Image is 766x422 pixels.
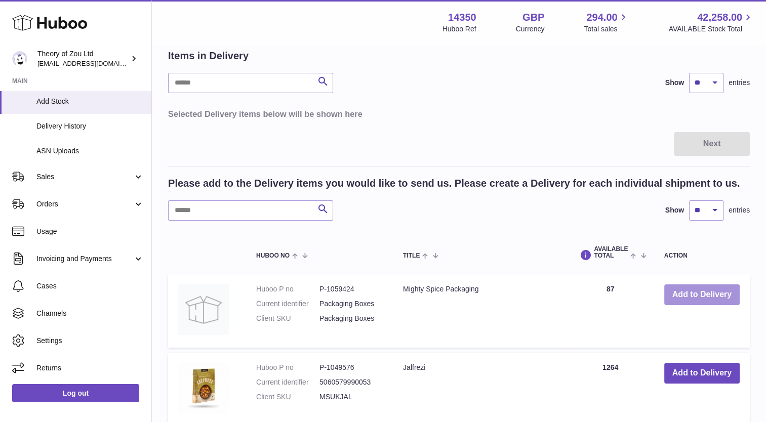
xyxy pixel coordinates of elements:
label: Show [665,205,684,215]
h2: Items in Delivery [168,49,249,63]
dd: Packaging Boxes [319,314,383,323]
span: Huboo no [256,252,290,259]
span: Invoicing and Payments [36,254,133,264]
dd: Packaging Boxes [319,299,383,309]
span: 42,258.00 [697,11,742,24]
span: Usage [36,227,144,236]
button: Add to Delivery [664,363,740,384]
a: 42,258.00 AVAILABLE Stock Total [668,11,754,34]
span: entries [729,205,750,215]
td: 87 [567,274,654,348]
div: Action [664,252,740,259]
span: Total sales [584,24,629,34]
span: Orders [36,199,133,209]
h3: Selected Delivery items below will be shown here [168,108,750,119]
img: Mighty Spice Packaging [178,284,229,335]
a: Log out [12,384,139,402]
label: Show [665,78,684,88]
span: Sales [36,172,133,182]
td: Mighty Spice Packaging [393,274,567,348]
span: Add Stock [36,97,144,106]
dt: Current identifier [256,377,319,387]
span: AVAILABLE Stock Total [668,24,754,34]
div: Theory of Zou Ltd [37,49,129,68]
span: Channels [36,309,144,318]
dt: Huboo P no [256,284,319,294]
dt: Client SKU [256,392,319,402]
span: Returns [36,363,144,373]
span: entries [729,78,750,88]
img: amit@themightyspice.com [12,51,27,66]
a: 294.00 Total sales [584,11,629,34]
strong: 14350 [448,11,476,24]
dd: P-1049576 [319,363,383,372]
dt: Huboo P no [256,363,319,372]
strong: GBP [522,11,544,24]
span: Delivery History [36,121,144,131]
span: ASN Uploads [36,146,144,156]
h2: Please add to the Delivery items you would like to send us. Please create a Delivery for each ind... [168,177,740,190]
span: Title [403,252,420,259]
div: Huboo Ref [442,24,476,34]
img: Jalfrezi [178,363,229,413]
span: Settings [36,336,144,346]
dd: P-1059424 [319,284,383,294]
span: 294.00 [586,11,617,24]
span: [EMAIL_ADDRESS][DOMAIN_NAME] [37,59,149,67]
dt: Client SKU [256,314,319,323]
dd: 5060579990053 [319,377,383,387]
button: Add to Delivery [664,284,740,305]
div: Currency [516,24,545,34]
dt: Current identifier [256,299,319,309]
span: AVAILABLE Total [594,246,628,259]
dd: MSUKJAL [319,392,383,402]
span: Cases [36,281,144,291]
